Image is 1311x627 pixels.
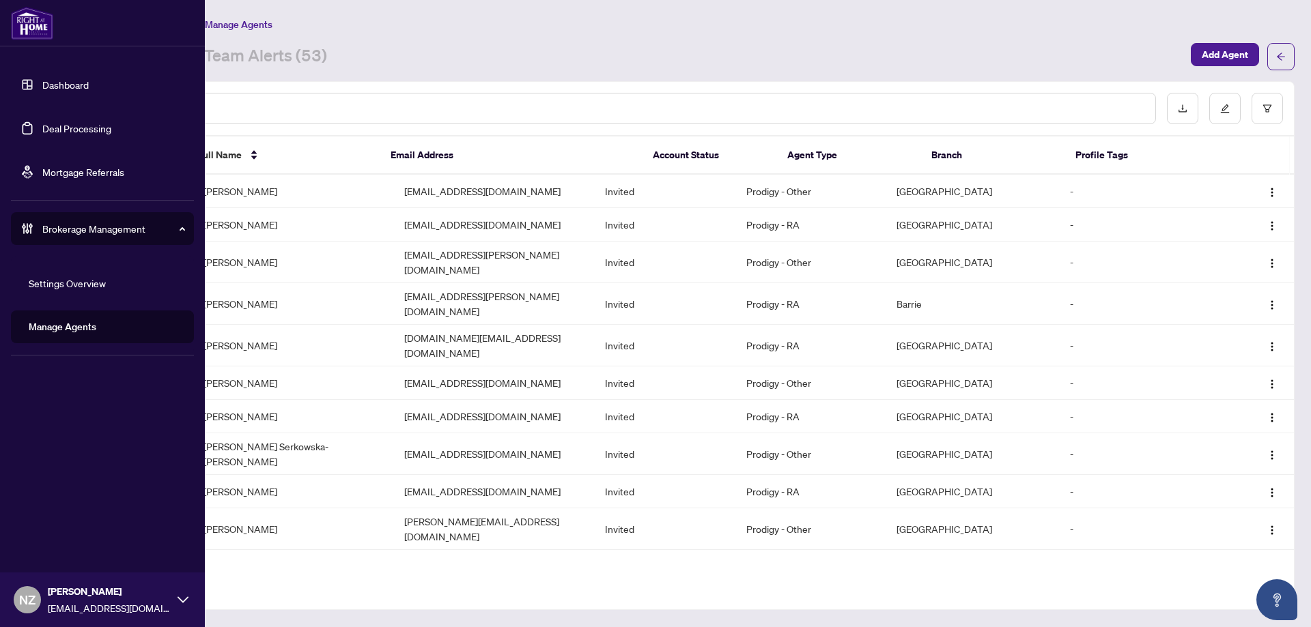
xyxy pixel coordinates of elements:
button: Logo [1261,251,1283,273]
button: Open asap [1256,579,1297,620]
img: Logo [1267,300,1278,310]
td: [PERSON_NAME] [193,242,393,283]
td: Invited [594,550,735,583]
img: Logo [1267,379,1278,390]
img: Logo [1267,341,1278,352]
td: - [1059,475,1230,508]
td: [EMAIL_ADDRESS][PERSON_NAME][DOMAIN_NAME] [393,242,594,283]
img: Logo [1267,412,1278,423]
td: - [1059,508,1230,550]
img: Logo [1267,220,1278,231]
a: Settings Overview [29,277,106,289]
img: Logo [1267,258,1278,269]
td: [EMAIL_ADDRESS][DOMAIN_NAME] [393,433,594,475]
td: - [1059,175,1230,208]
th: Profile Tags [1065,136,1228,175]
td: [EMAIL_ADDRESS][PERSON_NAME][DOMAIN_NAME] [393,283,594,325]
a: Manage Agents [29,321,96,333]
td: [EMAIL_ADDRESS][DOMAIN_NAME] [393,550,594,583]
a: Team Alerts (53) [204,44,327,69]
td: Prodigy - RA [735,208,886,242]
span: edit [1220,104,1230,113]
td: Barrie [886,283,1058,325]
td: - [1059,242,1230,283]
img: logo [11,7,53,40]
td: [PERSON_NAME] [193,475,393,508]
td: Prodigy - RA [735,475,886,508]
td: [PERSON_NAME] [193,400,393,433]
th: Agent Type [776,136,920,175]
th: Full Name [187,136,380,175]
td: [GEOGRAPHIC_DATA] [886,433,1058,475]
button: Logo [1261,334,1283,356]
a: Mortgage Referrals [42,166,124,178]
td: [PERSON_NAME] [193,550,393,583]
td: [PERSON_NAME] [193,366,393,400]
td: Prodigy - Other [735,366,886,400]
th: Account Status [642,136,776,175]
td: - [1059,433,1230,475]
button: Logo [1261,293,1283,315]
td: Invited [594,475,735,508]
button: Logo [1261,405,1283,427]
td: [EMAIL_ADDRESS][DOMAIN_NAME] [393,366,594,400]
td: [GEOGRAPHIC_DATA] [886,325,1058,366]
th: Email Address [380,136,642,175]
td: Invited [594,366,735,400]
a: Deal Processing [42,122,111,134]
td: - [1059,208,1230,242]
span: Manage Agents [205,18,272,31]
img: Logo [1267,525,1278,536]
img: Logo [1267,450,1278,461]
td: [GEOGRAPHIC_DATA] [886,400,1058,433]
td: [EMAIL_ADDRESS][DOMAIN_NAME] [393,475,594,508]
td: Invited [594,283,735,325]
img: Logo [1267,187,1278,198]
td: Invited [594,242,735,283]
button: Logo [1261,443,1283,465]
span: NZ [19,590,36,609]
span: Brokerage Management [42,221,184,236]
button: edit [1209,93,1241,124]
td: Prodigy - Other [735,242,886,283]
span: Add Agent [1202,44,1248,65]
td: [PERSON_NAME] [193,208,393,242]
td: [GEOGRAPHIC_DATA] [886,508,1058,550]
td: Invited [594,508,735,550]
td: [GEOGRAPHIC_DATA] [886,208,1058,242]
button: Logo [1261,214,1283,235]
th: Branch [920,136,1065,175]
td: [PERSON_NAME][EMAIL_ADDRESS][DOMAIN_NAME] [393,508,594,550]
td: [GEOGRAPHIC_DATA] [886,475,1058,508]
td: [EMAIL_ADDRESS][DOMAIN_NAME] [393,208,594,242]
td: Invited [594,175,735,208]
td: [EMAIL_ADDRESS][DOMAIN_NAME] [393,175,594,208]
td: Transfer [735,550,886,583]
span: arrow-left [1276,52,1286,61]
td: - [1059,400,1230,433]
span: Full Name [198,147,242,162]
button: Logo [1261,180,1283,202]
a: Dashboard [42,78,89,91]
button: filter [1252,93,1283,124]
button: Add Agent [1191,43,1259,66]
td: Prodigy - Other [735,175,886,208]
td: [PERSON_NAME] [193,283,393,325]
button: Logo [1261,480,1283,502]
img: Logo [1267,487,1278,498]
td: [DOMAIN_NAME][EMAIL_ADDRESS][DOMAIN_NAME] [393,325,594,366]
td: [PERSON_NAME] [193,175,393,208]
td: Prodigy - RA [735,325,886,366]
span: [PERSON_NAME] [48,584,171,599]
td: Invited [594,433,735,475]
button: download [1167,93,1198,124]
td: [GEOGRAPHIC_DATA] [886,550,1058,583]
button: Logo [1261,518,1283,540]
td: Invited [594,325,735,366]
td: Invited [594,208,735,242]
td: Prodigy - Other [735,433,886,475]
td: Prodigy - RA [735,400,886,433]
td: Prodigy - RA [735,283,886,325]
span: filter [1263,104,1272,113]
td: Prodigy - Other [735,508,886,550]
